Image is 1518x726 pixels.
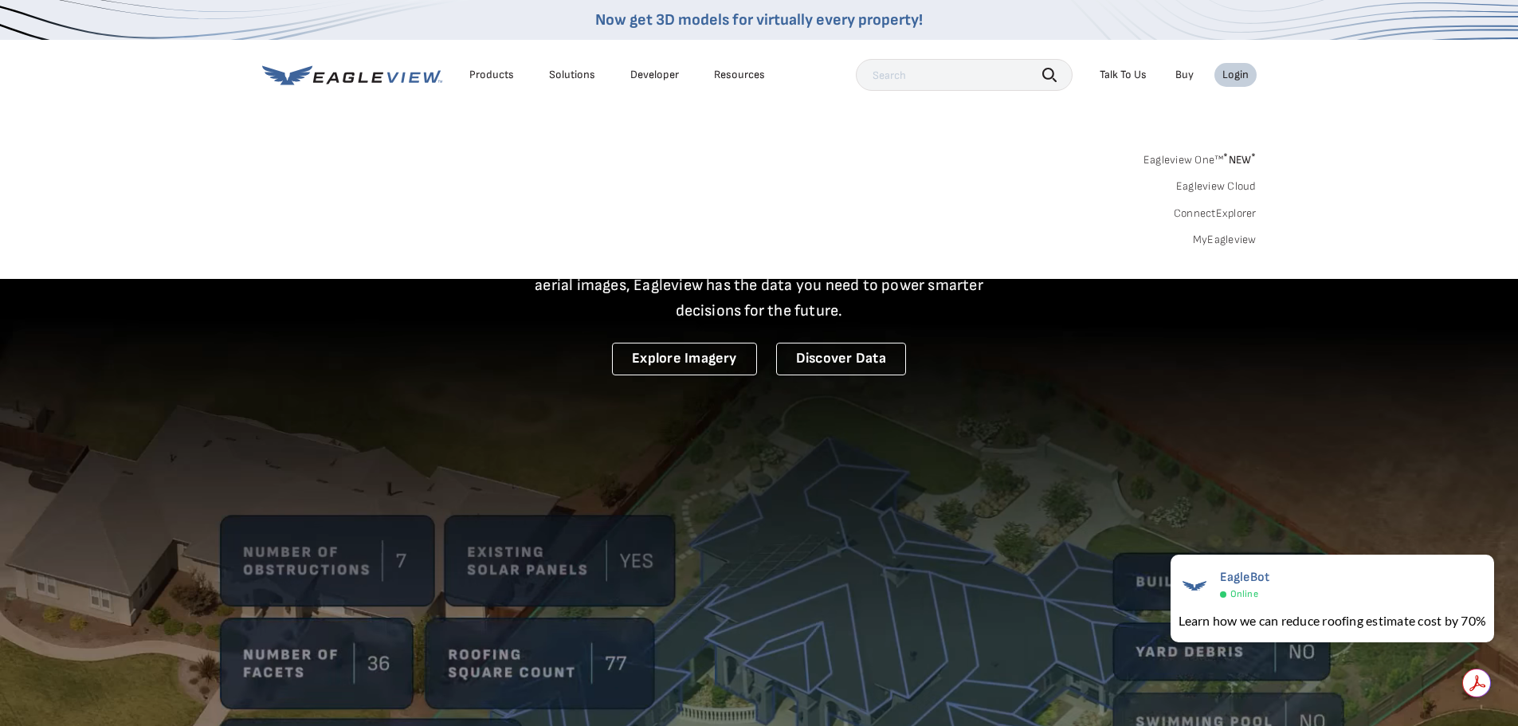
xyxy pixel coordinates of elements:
img: EagleBot [1179,570,1210,602]
a: Discover Data [776,343,906,375]
span: NEW [1223,153,1256,167]
a: Now get 3D models for virtually every property! [595,10,923,29]
a: Developer [630,68,679,82]
div: Learn how we can reduce roofing estimate cost by 70% [1179,611,1486,630]
div: Solutions [549,68,595,82]
p: A new era starts here. Built on more than 3.5 billion high-resolution aerial images, Eagleview ha... [516,247,1003,324]
div: Resources [714,68,765,82]
span: EagleBot [1220,570,1270,585]
input: Search [856,59,1073,91]
a: Buy [1175,68,1194,82]
a: ConnectExplorer [1174,206,1257,221]
a: Eagleview Cloud [1176,179,1257,194]
a: Eagleview One™*NEW* [1143,148,1257,167]
div: Talk To Us [1100,68,1147,82]
span: Online [1230,588,1258,600]
a: Explore Imagery [612,343,757,375]
div: Products [469,68,514,82]
a: MyEagleview [1193,233,1257,247]
div: Login [1222,68,1249,82]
